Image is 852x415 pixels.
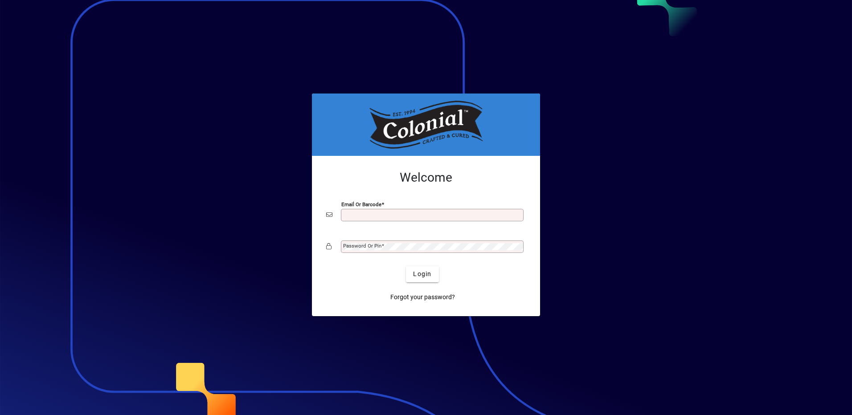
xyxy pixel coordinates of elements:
button: Login [406,266,438,282]
a: Forgot your password? [387,289,459,305]
mat-label: Password or Pin [343,243,381,249]
h2: Welcome [326,170,526,185]
mat-label: Email or Barcode [341,201,381,207]
span: Login [413,269,431,279]
span: Forgot your password? [390,293,455,302]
